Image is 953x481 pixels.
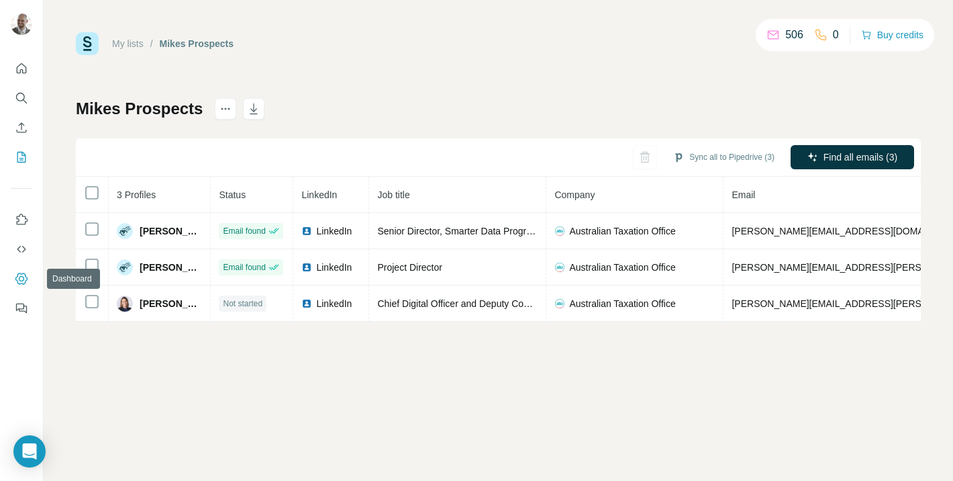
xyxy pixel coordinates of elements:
span: Email [732,189,755,200]
img: LinkedIn logo [301,298,312,309]
button: Use Surfe API [11,237,32,261]
img: company-logo [554,262,565,273]
button: Find all emails (3) [791,145,914,169]
li: / [150,37,153,50]
span: [PERSON_NAME] [140,297,202,310]
button: Quick start [11,56,32,81]
span: Not started [223,298,262,310]
span: LinkedIn [316,261,352,274]
div: Mikes Prospects [160,37,234,50]
span: Job title [377,189,409,200]
span: 3 Profiles [117,189,156,200]
button: actions [215,98,236,120]
img: Avatar [117,296,133,312]
span: Find all emails (3) [823,150,897,164]
span: LinkedIn [316,224,352,238]
p: 0 [833,27,839,43]
img: Surfe Logo [76,32,99,55]
button: My lists [11,145,32,169]
span: Company [554,189,595,200]
span: [PERSON_NAME] [140,261,202,274]
button: Dashboard [11,267,32,291]
span: Australian Taxation Office [569,224,675,238]
img: Avatar [117,223,133,239]
span: Project Director [377,262,442,273]
img: Avatar [11,13,32,35]
span: LinkedIn [316,297,352,310]
span: Email found [223,225,265,237]
button: Use Surfe on LinkedIn [11,208,32,232]
img: LinkedIn logo [301,226,312,236]
span: Email found [223,261,265,273]
span: Chief Digital Officer and Deputy Commissioner - Digital Delivery [377,298,642,309]
div: Open Intercom Messenger [13,435,46,468]
span: LinkedIn [301,189,337,200]
h1: Mikes Prospects [76,98,203,120]
button: Search [11,86,32,110]
img: LinkedIn logo [301,262,312,273]
button: Enrich CSV [11,116,32,140]
span: Senior Director, Smarter Data Program [377,226,539,236]
button: Buy credits [861,26,923,44]
button: Feedback [11,296,32,320]
p: 506 [785,27,803,43]
button: Sync all to Pipedrive (3) [664,147,784,167]
span: Status [219,189,246,200]
span: Australian Taxation Office [569,297,675,310]
img: company-logo [554,298,565,309]
span: [PERSON_NAME] [140,224,202,238]
span: Australian Taxation Office [569,261,675,274]
img: Avatar [117,259,133,275]
img: company-logo [554,226,565,236]
a: My lists [112,38,144,49]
